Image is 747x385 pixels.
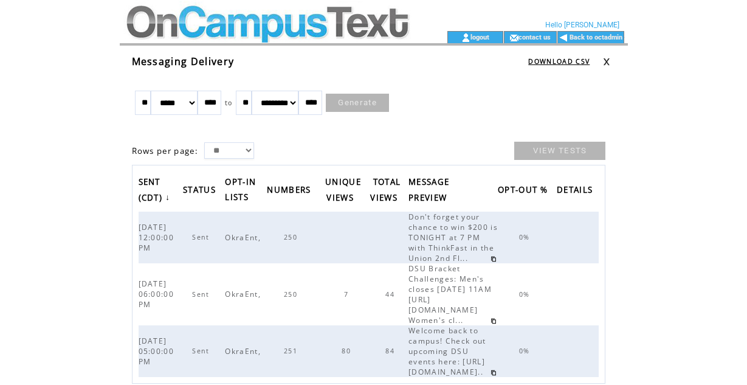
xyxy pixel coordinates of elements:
a: DOWNLOAD CSV [528,57,590,66]
img: account_icon.gif [461,33,470,43]
span: MESSAGE PREVIEW [408,173,450,209]
span: 44 [385,290,398,299]
span: OkraEnt, [225,289,264,299]
a: SENT (CDT)↓ [139,173,174,209]
span: 0% [519,347,533,355]
span: OPT-OUT % [498,181,551,201]
span: Messaging Delivery [132,55,235,68]
span: NUMBERS [267,181,314,201]
span: TOTAL VIEWS [370,173,401,209]
span: Sent [192,290,212,299]
span: 80 [342,347,354,355]
a: Back to octadmin [570,33,622,41]
a: MESSAGE PREVIEW [408,173,453,209]
span: Sent [192,233,212,241]
span: [DATE] 05:00:00 PM [139,336,174,367]
span: 0% [519,233,533,241]
span: Don't forget your chance to win $200 is TONIGHT at 7 PM with ThinkFast in the Union 2nd Fl... [408,212,498,263]
span: Rows per page: [132,145,199,156]
span: DSU Bracket Challenges: Men's closes [DATE] 11AM [URL][DOMAIN_NAME] Women's cl... [408,263,492,325]
span: to [225,99,233,107]
span: 250 [284,290,300,299]
a: Generate [326,94,389,112]
span: SENT (CDT) [139,173,166,209]
a: VIEW TESTS [514,142,605,160]
span: 251 [284,347,300,355]
a: NUMBERS [267,181,317,201]
span: OkraEnt, [225,232,264,243]
span: 250 [284,233,300,241]
img: contact_us_icon.gif [509,33,518,43]
span: 0% [519,290,533,299]
img: backArrow.gif [559,33,568,43]
a: contact us [518,33,551,41]
span: Welcome back to campus! Check out upcoming DSU events here: [URL][DOMAIN_NAME].. [408,325,486,377]
a: TOTAL VIEWS [370,173,404,209]
a: STATUS [183,181,222,201]
span: Hello [PERSON_NAME] [545,21,619,29]
span: 84 [385,347,398,355]
span: [DATE] 12:00:00 PM [139,222,174,253]
span: DETAILS [557,181,596,201]
span: OkraEnt, [225,346,264,356]
span: Sent [192,347,212,355]
a: logout [470,33,489,41]
span: OPT-IN LISTS [225,173,256,209]
span: [DATE] 06:00:00 PM [139,279,174,310]
a: OPT-OUT % [498,181,554,201]
span: STATUS [183,181,219,201]
span: UNIQUE VIEWS [325,173,361,209]
span: 7 [344,290,351,299]
a: UNIQUE VIEWS [325,173,361,209]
